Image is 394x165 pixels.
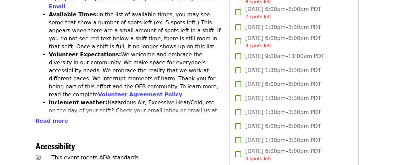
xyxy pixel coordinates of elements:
[36,118,68,124] span: Read more
[245,147,321,162] span: [DATE] 6:00pm–8:00pm PDT
[36,154,41,161] i: universal-access icon
[245,34,321,49] span: [DATE] 6:00pm–8:00pm PDT
[49,51,121,58] strong: Volunteer Expectations:
[245,156,271,161] span: 4 spots left
[245,52,324,60] span: [DATE] 9:00am–11:00am PDT
[245,80,321,88] span: [DATE] 6:00pm–8:00pm PDT
[49,99,222,139] li: Hazardous Air, Excessive Heat/Cold, etc. on the day of your shift? Check your email inbox or emai...
[49,99,108,106] strong: Inclement weather:
[49,11,98,18] strong: Available Times:
[49,51,222,99] li: We welcome and embrace the diversity in our community. We make space for everyone’s accessibility...
[245,122,321,130] span: [DATE] 6:00pm–8:00pm PDT
[49,11,222,51] li: In the list of available times, you may see some that show a number of spots left (ex: 5 spots le...
[245,136,321,144] span: [DATE] 1:30pm–3:30pm PDT
[245,14,271,19] span: 7 spots left
[36,140,75,152] span: Accessibility
[245,94,321,102] span: [DATE] 1:30pm–3:30pm PDT
[98,91,182,98] a: Volunteer Agreement Policy
[245,108,321,116] span: [DATE] 1:30pm–3:30pm PDT
[245,5,321,20] span: [DATE] 6:00pm–8:00pm PDT
[245,23,321,31] span: [DATE] 1:30pm–3:30pm PDT
[245,43,271,48] span: 4 spots left
[51,154,139,161] span: This event meets ADA standards
[36,117,68,125] button: Read more
[245,66,321,74] span: [DATE] 1:30pm–3:30pm PDT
